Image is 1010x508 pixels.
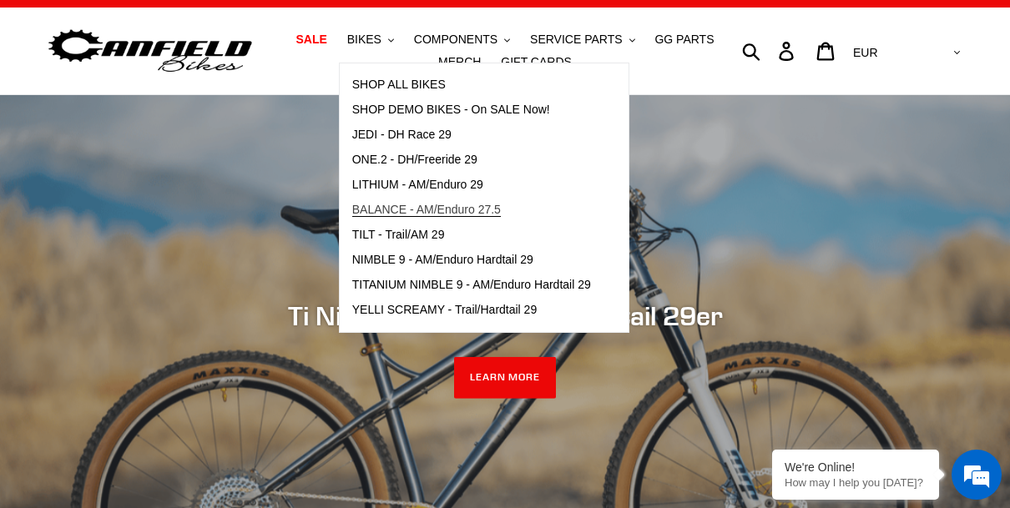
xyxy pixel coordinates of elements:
span: SERVICE PARTS [530,33,622,47]
span: We're online! [97,149,230,318]
a: SALE [287,28,335,51]
span: BALANCE - AM/Enduro 27.5 [352,203,501,217]
a: ONE.2 - DH/Freeride 29 [340,148,603,173]
span: GG PARTS [654,33,714,47]
a: YELLI SCREAMY - Trail/Hardtail 29 [340,298,603,323]
a: GIFT CARDS [492,51,580,73]
a: MERCH [430,51,489,73]
a: NIMBLE 9 - AM/Enduro Hardtail 29 [340,248,603,273]
span: TITANIUM NIMBLE 9 - AM/Enduro Hardtail 29 [352,278,591,292]
span: ONE.2 - DH/Freeride 29 [352,153,477,167]
span: SHOP DEMO BIKES - On SALE Now! [352,103,550,117]
span: COMPONENTS [414,33,497,47]
span: MERCH [438,55,481,69]
button: COMPONENTS [406,28,518,51]
a: TILT - Trail/AM 29 [340,223,603,248]
span: BIKES [347,33,381,47]
img: Canfield Bikes [46,25,255,78]
a: BALANCE - AM/Enduro 27.5 [340,198,603,223]
span: NIMBLE 9 - AM/Enduro Hardtail 29 [352,253,533,267]
div: Navigation go back [18,92,43,117]
p: How may I help you today? [785,476,927,489]
span: YELLI SCREAMY - Trail/Hardtail 29 [352,303,538,317]
span: GIFT CARDS [501,55,572,69]
div: Chat with us now [112,93,306,115]
textarea: Type your message and hit 'Enter' [8,334,318,393]
span: LITHIUM - AM/Enduro 29 [352,178,483,192]
a: LITHIUM - AM/Enduro 29 [340,173,603,198]
h2: Ti Nimble 9 - Titanium Hardtail 29er [50,299,960,331]
a: SHOP ALL BIKES [340,73,603,98]
div: Minimize live chat window [274,8,314,48]
span: SALE [295,33,326,47]
a: LEARN MORE [454,357,557,399]
button: SERVICE PARTS [522,28,643,51]
div: We're Online! [785,460,927,474]
button: BIKES [339,28,402,51]
img: d_696896380_company_1647369064580_696896380 [53,83,95,125]
a: GG PARTS [646,28,722,51]
a: SHOP DEMO BIKES - On SALE Now! [340,98,603,123]
span: JEDI - DH Race 29 [352,128,452,142]
span: TILT - Trail/AM 29 [352,228,445,242]
span: SHOP ALL BIKES [352,78,446,92]
a: TITANIUM NIMBLE 9 - AM/Enduro Hardtail 29 [340,273,603,298]
a: JEDI - DH Race 29 [340,123,603,148]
